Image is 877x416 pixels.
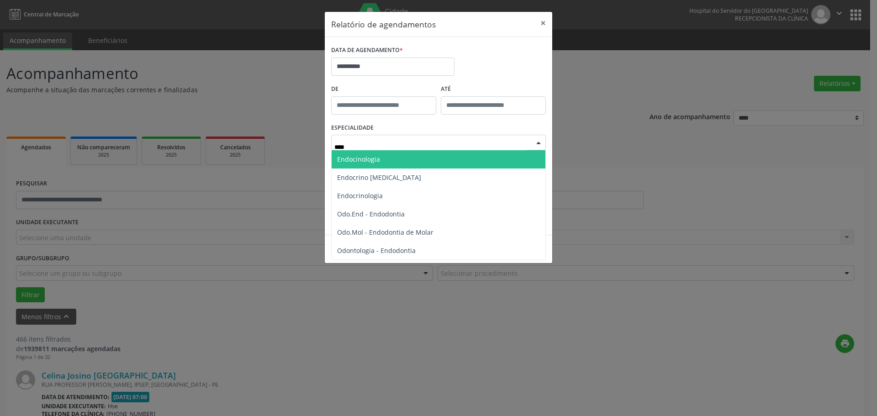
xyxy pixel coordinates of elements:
label: De [331,82,436,96]
button: Close [534,12,552,34]
span: Odo.Mol - Endodontia de Molar [337,228,433,237]
span: Odontologia - Endodontia [337,246,416,255]
span: Endocrinologia [337,191,383,200]
label: DATA DE AGENDAMENTO [331,43,403,58]
span: Endocrino [MEDICAL_DATA] [337,173,421,182]
span: Odo.End - Endodontia [337,210,405,218]
h5: Relatório de agendamentos [331,18,436,30]
label: ATÉ [441,82,546,96]
label: ESPECIALIDADE [331,121,374,135]
span: Endocinologia [337,155,380,163]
